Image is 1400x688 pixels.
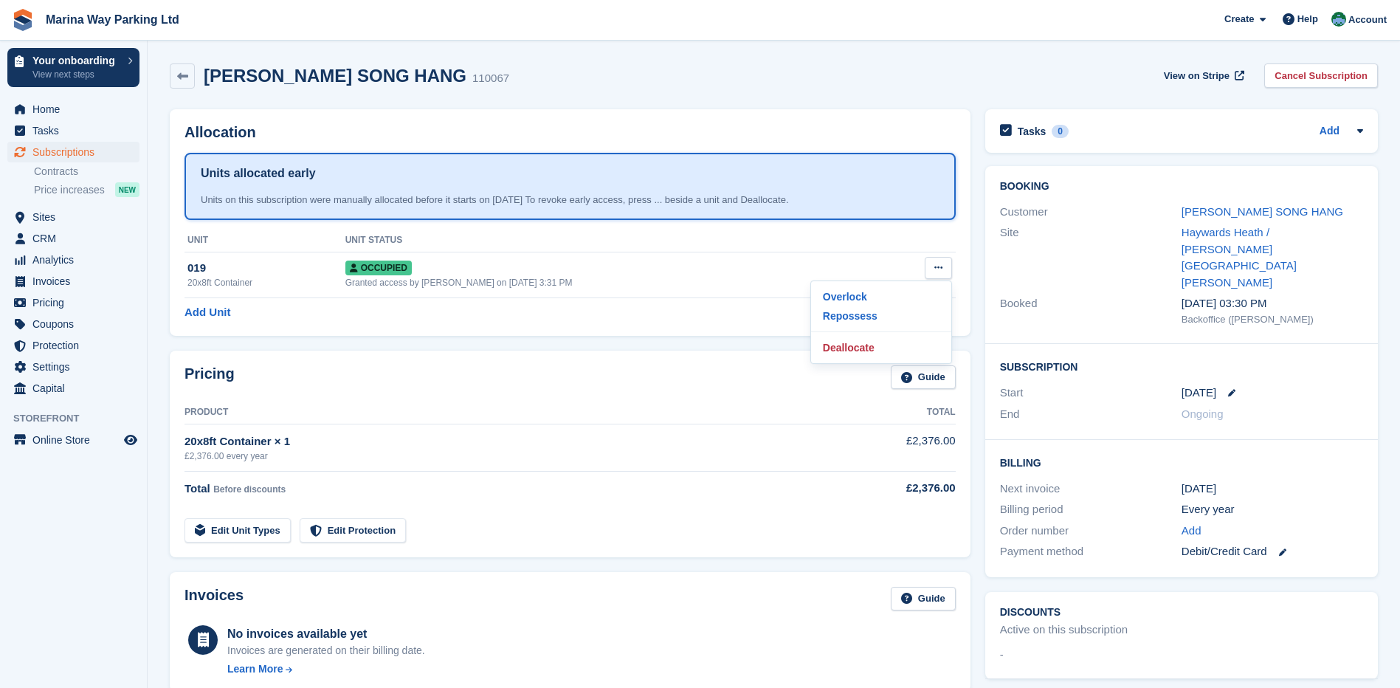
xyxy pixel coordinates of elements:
div: Granted access by [PERSON_NAME] on [DATE] 3:31 PM [345,276,883,289]
img: stora-icon-8386f47178a22dfd0bd8f6a31ec36ba5ce8667c1dd55bd0f319d3a0aa187defe.svg [12,9,34,31]
div: Learn More [227,661,283,677]
h2: Invoices [185,587,244,611]
th: Unit [185,229,345,252]
h2: Pricing [185,365,235,390]
th: Product [185,401,815,424]
a: menu [7,250,139,270]
div: Backoffice ([PERSON_NAME]) [1182,312,1363,327]
h2: Discounts [1000,607,1363,619]
div: £2,376.00 [815,480,956,497]
a: menu [7,142,139,162]
time: 2025-10-01 00:00:00 UTC [1182,385,1216,402]
h1: Units allocated early [201,165,316,182]
div: 019 [187,260,345,277]
span: Home [32,99,121,120]
div: 20x8ft Container [187,276,345,289]
div: Billing period [1000,501,1182,518]
th: Total [815,401,956,424]
a: menu [7,228,139,249]
div: Booked [1000,295,1182,326]
span: Protection [32,335,121,356]
span: Online Store [32,430,121,450]
h2: Subscription [1000,359,1363,374]
span: Subscriptions [32,142,121,162]
a: Your onboarding View next steps [7,48,139,87]
div: [DATE] 03:30 PM [1182,295,1363,312]
a: Learn More [227,661,425,677]
a: Haywards Heath / [PERSON_NAME][GEOGRAPHIC_DATA][PERSON_NAME] [1182,226,1297,289]
div: £2,376.00 every year [185,450,815,463]
span: Ongoing [1182,407,1224,420]
a: Marina Way Parking Ltd [40,7,185,32]
span: Tasks [32,120,121,141]
a: Preview store [122,431,139,449]
div: [DATE] [1182,481,1363,498]
a: menu [7,357,139,377]
span: Settings [32,357,121,377]
h2: Billing [1000,455,1363,469]
span: Pricing [32,292,121,313]
a: [PERSON_NAME] SONG HANG [1182,205,1343,218]
span: Analytics [32,250,121,270]
span: - [1000,647,1004,664]
a: menu [7,314,139,334]
div: Customer [1000,204,1182,221]
a: View on Stripe [1158,63,1247,88]
img: Paul Lewis [1331,12,1346,27]
a: menu [7,271,139,292]
div: Start [1000,385,1182,402]
h2: Allocation [185,124,956,141]
span: Create [1224,12,1254,27]
a: Overlock [817,287,945,306]
span: Account [1348,13,1387,27]
a: menu [7,99,139,120]
a: Guide [891,365,956,390]
div: NEW [115,182,139,197]
a: Edit Unit Types [185,518,291,543]
a: Guide [891,587,956,611]
span: Total [185,482,210,495]
span: Capital [32,378,121,399]
a: Add [1182,523,1201,540]
p: Your onboarding [32,55,120,66]
a: Deallocate [817,338,945,357]
a: Contracts [34,165,139,179]
th: Unit Status [345,229,883,252]
span: Invoices [32,271,121,292]
div: 110067 [472,70,509,87]
div: Order number [1000,523,1182,540]
a: Price increases NEW [34,182,139,198]
a: Cancel Subscription [1264,63,1378,88]
a: menu [7,292,139,313]
div: Site [1000,224,1182,291]
span: Occupied [345,261,412,275]
a: menu [7,120,139,141]
div: 20x8ft Container × 1 [185,433,815,450]
div: Active on this subscription [1000,622,1128,639]
p: View next steps [32,68,120,81]
h2: Tasks [1018,125,1046,138]
div: End [1000,406,1182,423]
span: Sites [32,207,121,227]
div: Units on this subscription were manually allocated before it starts on [DATE] To revoke early acc... [201,193,939,207]
div: Debit/Credit Card [1182,543,1363,560]
span: Price increases [34,183,105,197]
div: Next invoice [1000,481,1182,498]
td: £2,376.00 [815,424,956,471]
a: menu [7,335,139,356]
a: menu [7,207,139,227]
a: Repossess [817,306,945,326]
span: Storefront [13,411,147,426]
span: Before discounts [213,484,286,495]
div: Invoices are generated on their billing date. [227,643,425,658]
span: View on Stripe [1164,69,1230,83]
span: CRM [32,228,121,249]
h2: Booking [1000,181,1363,193]
a: Add Unit [185,304,230,321]
div: Every year [1182,501,1363,518]
span: Coupons [32,314,121,334]
a: Add [1320,123,1339,140]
